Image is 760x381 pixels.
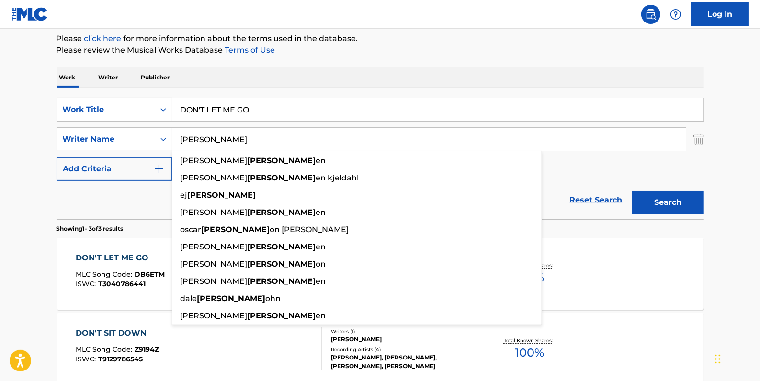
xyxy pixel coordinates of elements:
[223,45,275,55] a: Terms of Use
[316,156,326,165] span: en
[316,173,359,182] span: en kjeldahl
[181,190,188,200] span: ej
[266,294,281,303] span: ohn
[188,190,256,200] strong: [PERSON_NAME]
[76,355,98,363] span: ISWC :
[248,156,316,165] strong: [PERSON_NAME]
[181,208,248,217] span: [PERSON_NAME]
[248,242,316,251] strong: [PERSON_NAME]
[316,277,326,286] span: en
[57,224,124,233] p: Showing 1 - 3 of 3 results
[11,7,48,21] img: MLC Logo
[202,225,270,234] strong: [PERSON_NAME]
[691,2,749,26] a: Log In
[76,252,165,264] div: DON'T LET ME GO
[96,67,121,88] p: Writer
[670,9,681,20] img: help
[57,67,79,88] p: Work
[316,242,326,251] span: en
[57,157,172,181] button: Add Criteria
[197,294,266,303] strong: [PERSON_NAME]
[84,34,122,43] a: click here
[641,5,660,24] a: Public Search
[316,311,326,320] span: en
[666,5,685,24] div: Help
[248,259,316,269] strong: [PERSON_NAME]
[76,327,159,339] div: DON'T SIT DOWN
[181,242,248,251] span: [PERSON_NAME]
[181,225,202,234] span: oscar
[57,33,704,45] p: Please for more information about the terms used in the database.
[181,156,248,165] span: [PERSON_NAME]
[57,238,704,310] a: DON'T LET ME GOMLC Song Code:DB6ETMISWC:T3040786441Writers (4)[PERSON_NAME] [PERSON_NAME] [PERSON...
[248,277,316,286] strong: [PERSON_NAME]
[76,280,98,288] span: ISWC :
[98,355,143,363] span: T9129786545
[138,67,173,88] p: Publisher
[645,9,657,20] img: search
[63,104,149,115] div: Work Title
[135,270,165,279] span: DB6ETM
[331,346,476,353] div: Recording Artists ( 4 )
[693,127,704,151] img: Delete Criterion
[98,280,146,288] span: T3040786441
[63,134,149,145] div: Writer Name
[57,45,704,56] p: Please review the Musical Works Database
[504,337,555,344] p: Total Known Shares:
[316,208,326,217] span: en
[632,190,704,214] button: Search
[715,345,721,373] div: Drag
[248,311,316,320] strong: [PERSON_NAME]
[248,208,316,217] strong: [PERSON_NAME]
[135,345,159,354] span: Z9194Z
[270,225,349,234] span: on [PERSON_NAME]
[181,294,197,303] span: dale
[331,328,476,335] div: Writers ( 1 )
[331,353,476,370] div: [PERSON_NAME], [PERSON_NAME], [PERSON_NAME], [PERSON_NAME]
[712,335,760,381] iframe: Chat Widget
[515,344,544,361] span: 100 %
[76,270,135,279] span: MLC Song Code :
[316,259,326,269] span: on
[153,163,165,175] img: 9d2ae6d4665cec9f34b9.svg
[181,311,248,320] span: [PERSON_NAME]
[181,173,248,182] span: [PERSON_NAME]
[248,173,316,182] strong: [PERSON_NAME]
[331,335,476,344] div: [PERSON_NAME]
[181,259,248,269] span: [PERSON_NAME]
[57,98,704,219] form: Search Form
[181,277,248,286] span: [PERSON_NAME]
[565,190,627,211] a: Reset Search
[76,345,135,354] span: MLC Song Code :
